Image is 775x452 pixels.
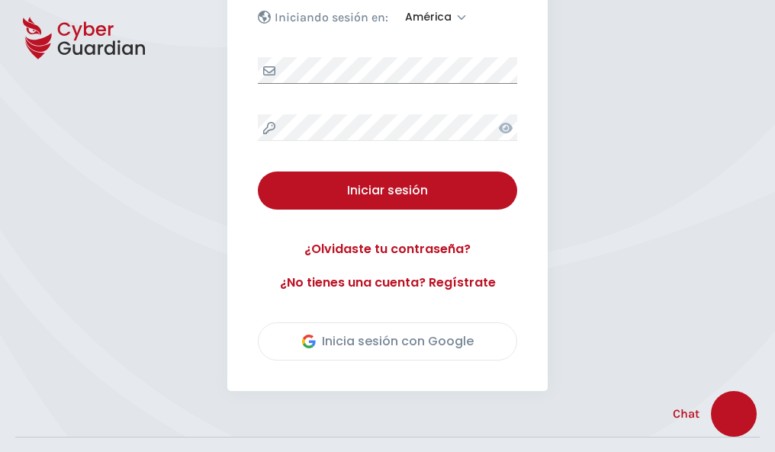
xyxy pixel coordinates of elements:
span: Chat [673,405,699,423]
div: Inicia sesión con Google [302,332,474,351]
div: Iniciar sesión [269,181,506,200]
a: ¿No tienes una cuenta? Regístrate [258,274,517,292]
a: ¿Olvidaste tu contraseña? [258,240,517,258]
button: Iniciar sesión [258,172,517,210]
button: Inicia sesión con Google [258,322,517,361]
